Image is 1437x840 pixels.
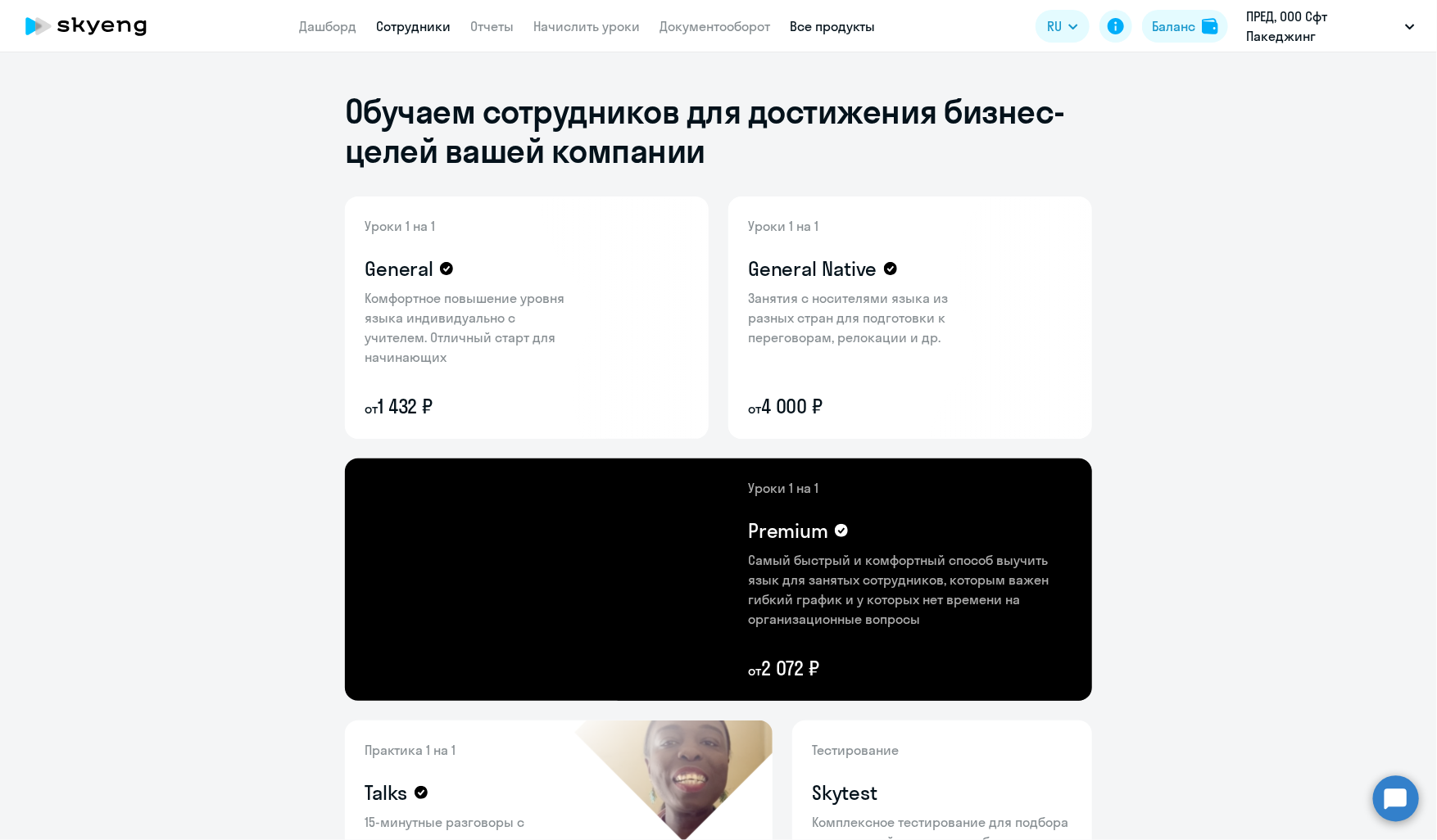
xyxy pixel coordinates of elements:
h4: General [365,255,433,282]
a: Дашборд [299,18,356,34]
h4: Talks [365,779,408,806]
h1: Обучаем сотрудников для достижения бизнес-целей вашей компании [345,92,1092,170]
p: Комфортное повышение уровня языка индивидуально с учителем. Отличный старт для начинающих [365,288,578,367]
p: 2 072 ₽ [748,655,1072,681]
p: 4 000 ₽ [748,393,961,419]
a: Документооборот [660,18,770,34]
p: Уроки 1 на 1 [365,216,578,236]
p: Практика 1 на 1 [365,740,594,760]
small: от [748,662,761,679]
h4: Skytest [812,779,877,806]
a: Отчеты [470,18,514,34]
img: premium-content-bg.png [520,458,1092,701]
a: Все продукты [790,18,875,34]
p: Уроки 1 на 1 [748,478,1072,498]
p: Самый быстрый и комфортный способ выучить язык для занятых сотрудников, которым важен гибкий граф... [748,550,1072,629]
h4: General Native [748,255,877,282]
h4: Premium [748,517,828,544]
img: general-content-bg.png [345,196,592,439]
div: Баланс [1152,16,1195,36]
p: Тестирование [812,740,1072,760]
button: RU [1036,10,1090,43]
a: Начислить уроки [533,18,640,34]
p: Занятия с носителями языка из разных стран для подготовки к переговорам, релокации и др. [748,288,961,347]
img: balance [1202,18,1218,34]
p: Уроки 1 на 1 [748,216,961,236]
p: 1 432 ₽ [365,393,578,419]
small: от [365,400,378,417]
a: Сотрудники [376,18,451,34]
span: RU [1047,16,1062,36]
p: ПРЕД, ООО Сфт Пакеджинг [1246,7,1398,46]
button: Балансbalance [1142,10,1228,43]
img: general-native-content-bg.png [728,196,986,439]
small: от [748,400,761,417]
button: ПРЕД, ООО Сфт Пакеджинг [1238,7,1423,46]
